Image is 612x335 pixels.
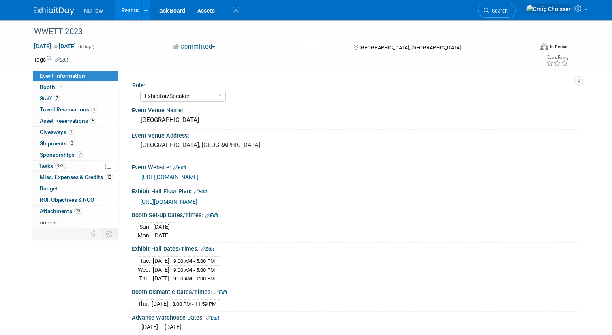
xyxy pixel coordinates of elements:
a: Misc. Expenses & Credits12 [33,172,118,183]
span: Shipments [40,140,75,147]
div: [GEOGRAPHIC_DATA] [138,114,573,126]
span: 5 [90,118,96,124]
div: WWETT 2023 [31,24,523,39]
span: [DATE] [DATE] [34,43,76,50]
span: NuFlow [84,7,103,14]
a: Edit [173,165,186,171]
span: Giveaways [40,129,74,135]
a: Staff7 [33,93,118,104]
td: [DATE] [153,223,170,231]
span: 1 [68,129,74,135]
div: Role: [132,79,575,90]
a: Edit [194,189,207,194]
span: 96% [55,163,66,169]
span: ROI, Objectives & ROO [40,196,94,203]
span: Search [489,8,508,14]
div: Booth Dismantle Dates/Times: [132,286,579,297]
div: Event Venue Address: [132,130,579,140]
pre: [GEOGRAPHIC_DATA], [GEOGRAPHIC_DATA] [141,141,309,149]
a: Asset Reservations5 [33,115,118,126]
span: [DATE] - [DATE] [141,324,181,330]
a: Search [478,4,516,18]
td: Sun. [138,223,153,231]
span: Event Information [40,73,85,79]
td: Tue. [138,257,153,266]
a: [URL][DOMAIN_NAME] [141,174,199,180]
span: 23 [74,208,82,214]
td: [DATE] [153,274,169,283]
a: more [33,217,118,228]
a: Tasks96% [33,161,118,172]
a: Travel Reservations1 [33,104,118,115]
td: Toggle Event Tabs [101,228,118,239]
span: 7 [54,95,60,101]
a: Edit [206,315,219,321]
a: Sponsorships2 [33,149,118,160]
a: Budget [33,183,118,194]
span: 8:00 PM - 11:59 PM [172,301,216,307]
img: Format-Inperson.png [540,43,548,50]
span: 9:00 AM - 5:00 PM [173,258,215,264]
td: Wed. [138,265,153,274]
td: Personalize Event Tab Strip [87,228,101,239]
span: Asset Reservations [40,117,96,124]
img: ExhibitDay [34,7,74,15]
span: 3 [69,140,75,146]
a: [URL][DOMAIN_NAME] [140,198,197,205]
td: Thu. [138,300,152,308]
div: Event Venue Name: [132,104,579,114]
a: Edit [205,213,218,218]
a: Giveaways1 [33,127,118,138]
td: [DATE] [152,300,168,308]
td: [DATE] [153,231,170,240]
span: Sponsorships [40,151,83,158]
a: Edit [201,246,214,252]
img: Craig Choisser [526,4,571,13]
a: Attachments23 [33,206,118,217]
a: Edit [55,57,68,63]
a: Edit [214,290,227,295]
td: Mon. [138,231,153,240]
div: Exhibit Hall Floor Plan: [132,185,579,196]
div: Event Website: [132,161,579,172]
span: Misc. Expenses & Credits [40,174,113,180]
span: [GEOGRAPHIC_DATA], [GEOGRAPHIC_DATA] [359,45,461,51]
div: Booth Set-up Dates/Times: [132,209,579,220]
span: 2 [77,151,83,158]
span: Attachments [40,208,82,214]
a: ROI, Objectives & ROO [33,194,118,205]
a: Booth [33,82,118,93]
span: 12 [105,174,113,180]
span: 1 [91,107,97,113]
button: Committed [170,43,218,51]
span: Booth [40,84,64,90]
div: Advance Warehouse Dates: [132,312,579,322]
td: Thu. [138,274,153,283]
span: Travel Reservations [40,106,97,113]
span: Tasks [39,163,66,169]
td: Tags [34,55,68,64]
a: Shipments3 [33,138,118,149]
a: Event Information [33,70,118,81]
td: [DATE] [153,257,169,266]
span: to [51,43,59,49]
div: Event Format [490,42,569,54]
span: more [38,219,51,226]
td: [DATE] [153,265,169,274]
span: (5 days) [77,44,94,49]
span: 9:00 AM - 1:00 PM [173,275,215,282]
span: Staff [40,95,60,102]
span: Budget [40,185,58,192]
span: 9:00 AM - 5:00 PM [173,267,215,273]
div: Exhibit Hall Dates/Times: [132,243,579,253]
div: Event Rating [546,55,568,60]
i: Booth reservation complete [59,85,63,89]
div: In-Person [550,44,569,50]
